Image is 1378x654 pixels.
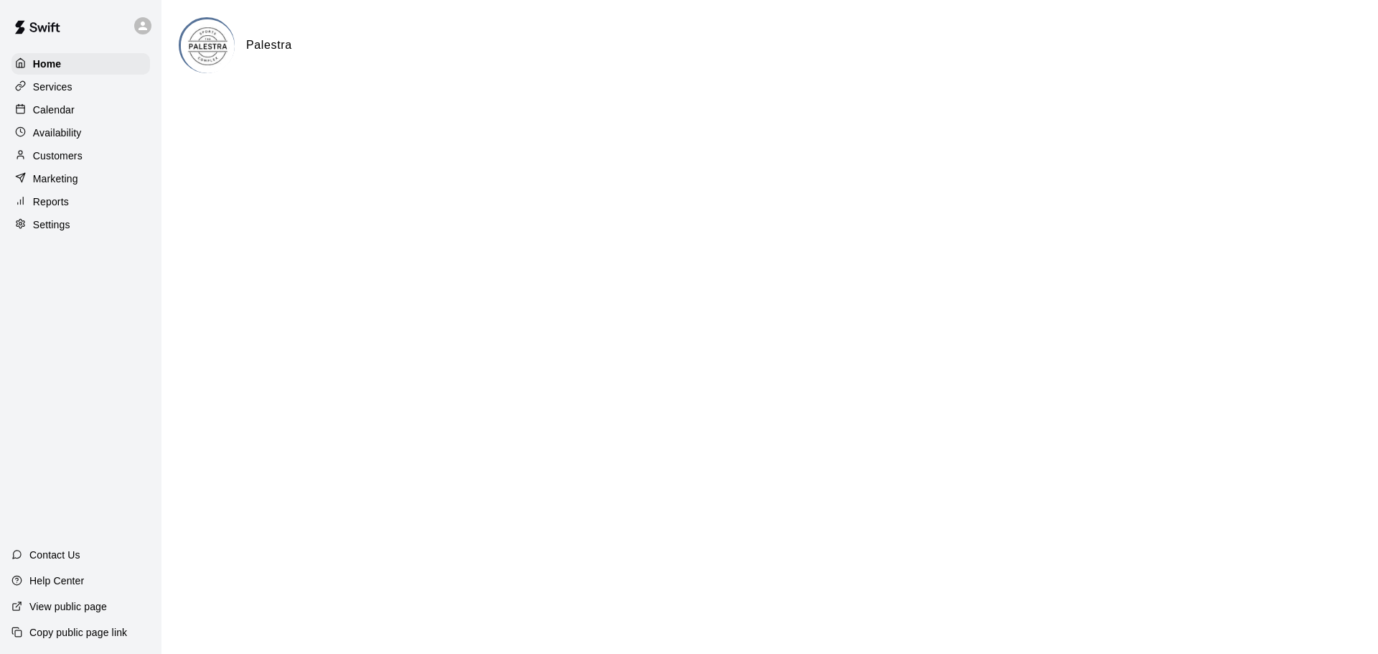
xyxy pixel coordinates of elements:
a: Services [11,76,150,98]
p: Home [33,57,62,71]
p: Contact Us [29,548,80,562]
p: Services [33,80,72,94]
p: Customers [33,149,83,163]
p: Calendar [33,103,75,117]
p: Availability [33,126,82,140]
a: Calendar [11,99,150,121]
a: Settings [11,214,150,235]
p: View public page [29,599,107,614]
a: Marketing [11,168,150,190]
p: Copy public page link [29,625,127,640]
h6: Palestra [246,36,292,55]
a: Reports [11,191,150,212]
p: Settings [33,218,70,232]
img: Palestra logo [181,19,235,73]
a: Customers [11,145,150,167]
p: Marketing [33,172,78,186]
p: Help Center [29,574,84,588]
a: Home [11,53,150,75]
p: Reports [33,195,69,209]
a: Availability [11,122,150,144]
